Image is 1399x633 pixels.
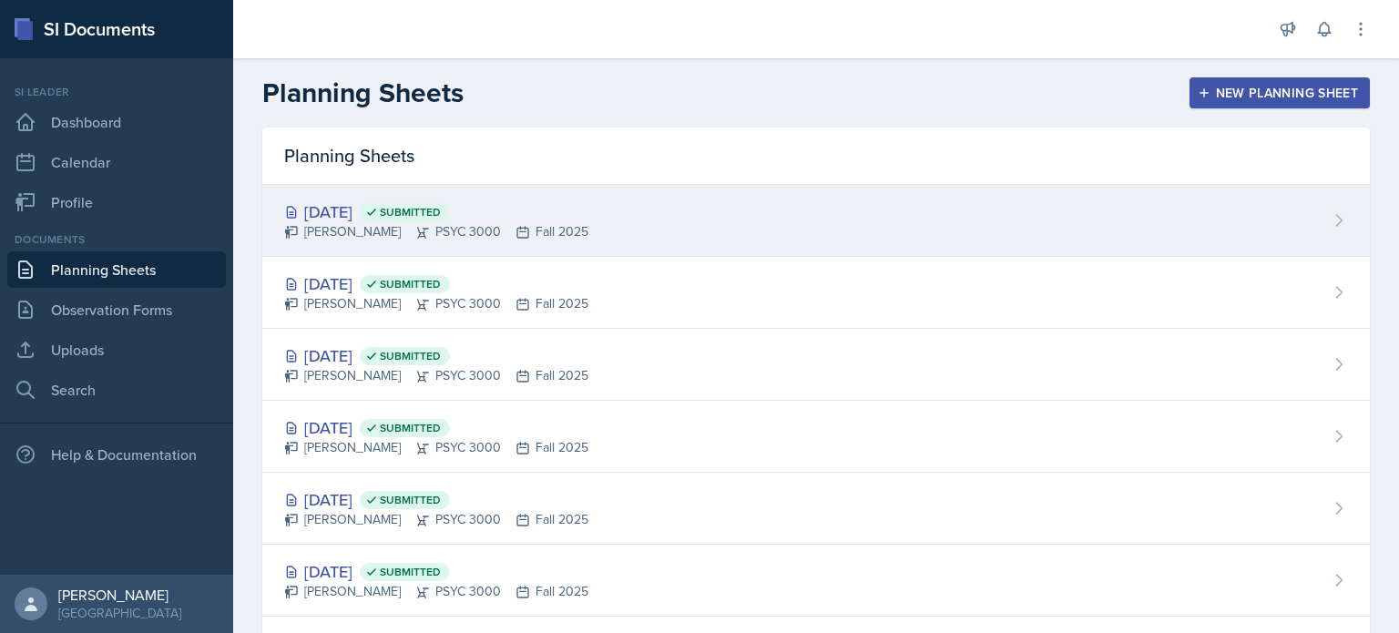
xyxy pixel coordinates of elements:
[262,77,464,109] h2: Planning Sheets
[1201,86,1358,100] div: New Planning Sheet
[262,329,1370,401] a: [DATE] Submitted [PERSON_NAME]PSYC 3000Fall 2025
[262,128,1370,185] div: Planning Sheets
[7,332,226,368] a: Uploads
[7,291,226,328] a: Observation Forms
[284,199,588,224] div: [DATE]
[7,144,226,180] a: Calendar
[262,401,1370,473] a: [DATE] Submitted [PERSON_NAME]PSYC 3000Fall 2025
[262,473,1370,545] a: [DATE] Submitted [PERSON_NAME]PSYC 3000Fall 2025
[7,184,226,220] a: Profile
[284,582,588,601] div: [PERSON_NAME] PSYC 3000 Fall 2025
[284,559,588,584] div: [DATE]
[58,604,181,622] div: [GEOGRAPHIC_DATA]
[7,231,226,248] div: Documents
[262,545,1370,617] a: [DATE] Submitted [PERSON_NAME]PSYC 3000Fall 2025
[380,277,441,291] span: Submitted
[7,251,226,288] a: Planning Sheets
[380,205,441,220] span: Submitted
[262,185,1370,257] a: [DATE] Submitted [PERSON_NAME]PSYC 3000Fall 2025
[380,493,441,507] span: Submitted
[1190,77,1370,108] button: New Planning Sheet
[284,271,588,296] div: [DATE]
[284,366,588,385] div: [PERSON_NAME] PSYC 3000 Fall 2025
[284,415,588,440] div: [DATE]
[284,510,588,529] div: [PERSON_NAME] PSYC 3000 Fall 2025
[284,487,588,512] div: [DATE]
[284,343,588,368] div: [DATE]
[7,104,226,140] a: Dashboard
[7,372,226,408] a: Search
[380,349,441,363] span: Submitted
[284,222,588,241] div: [PERSON_NAME] PSYC 3000 Fall 2025
[7,436,226,473] div: Help & Documentation
[284,294,588,313] div: [PERSON_NAME] PSYC 3000 Fall 2025
[284,438,588,457] div: [PERSON_NAME] PSYC 3000 Fall 2025
[380,565,441,579] span: Submitted
[262,257,1370,329] a: [DATE] Submitted [PERSON_NAME]PSYC 3000Fall 2025
[7,84,226,100] div: Si leader
[380,421,441,435] span: Submitted
[58,586,181,604] div: [PERSON_NAME]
